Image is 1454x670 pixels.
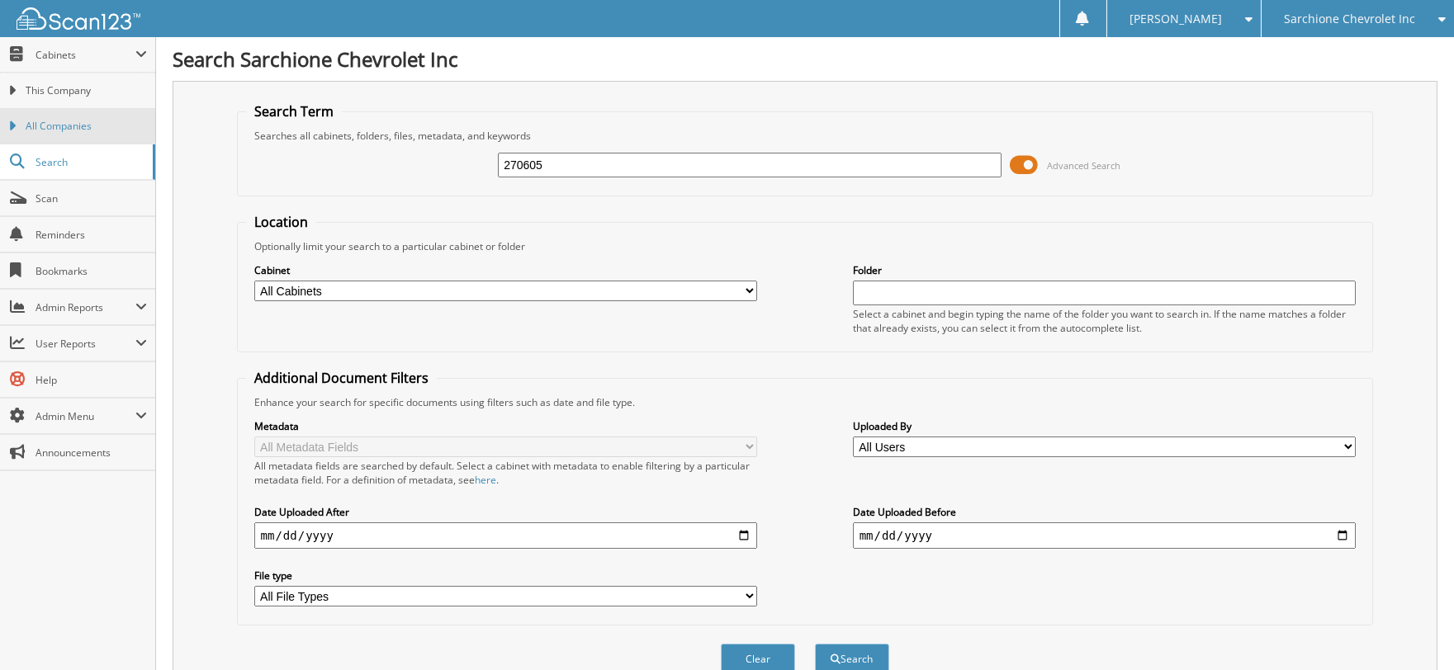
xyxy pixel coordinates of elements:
[853,522,1357,549] input: end
[36,409,135,423] span: Admin Menu
[173,45,1437,73] h1: Search Sarchione Chevrolet Inc
[246,369,437,387] legend: Additional Document Filters
[853,307,1357,335] div: Select a cabinet and begin typing the name of the folder you want to search in. If the name match...
[36,446,147,460] span: Announcements
[36,337,135,351] span: User Reports
[254,263,758,277] label: Cabinet
[853,263,1357,277] label: Folder
[254,419,758,433] label: Metadata
[1284,14,1415,24] span: Sarchione Chevrolet Inc
[254,459,758,487] div: All metadata fields are searched by default. Select a cabinet with metadata to enable filtering b...
[246,395,1365,409] div: Enhance your search for specific documents using filters such as date and file type.
[246,129,1365,143] div: Searches all cabinets, folders, files, metadata, and keywords
[1371,591,1454,670] iframe: Chat Widget
[853,505,1357,519] label: Date Uploaded Before
[475,473,496,487] a: here
[246,213,316,231] legend: Location
[246,102,342,120] legend: Search Term
[36,300,135,314] span: Admin Reports
[254,522,758,549] input: start
[254,505,758,519] label: Date Uploaded After
[246,239,1365,253] div: Optionally limit your search to a particular cabinet or folder
[36,155,144,169] span: Search
[36,191,147,205] span: Scan
[26,119,147,134] span: All Companies
[36,228,147,242] span: Reminders
[254,569,758,583] label: File type
[36,373,147,387] span: Help
[1130,14,1222,24] span: [PERSON_NAME]
[36,48,135,62] span: Cabinets
[36,264,147,278] span: Bookmarks
[17,7,140,30] img: scan123-logo-white.svg
[1047,159,1120,172] span: Advanced Search
[26,83,147,98] span: This Company
[853,419,1357,433] label: Uploaded By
